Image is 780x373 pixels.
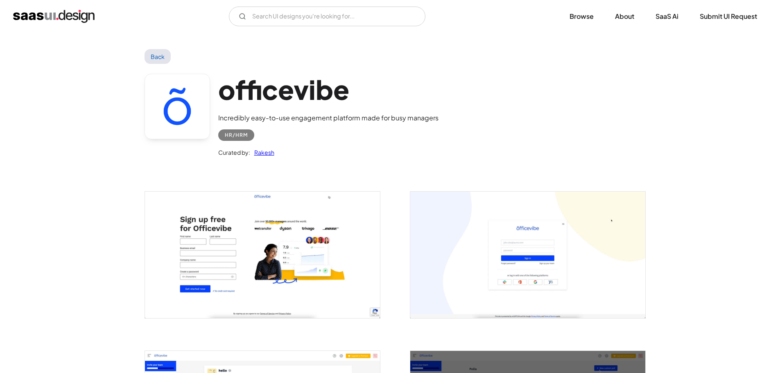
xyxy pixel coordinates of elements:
[13,10,95,23] a: home
[218,113,439,123] div: Incredibly easy-to-use engagement platform made for busy managers
[229,7,425,26] form: Email Form
[145,192,380,318] img: 6027724894806a10b4f90b05_officevibe%20sign%20up.jpg
[225,130,248,140] div: HR/HRM
[218,74,439,105] h1: officevibe
[560,7,604,25] a: Browse
[690,7,767,25] a: Submit UI Request
[410,192,645,318] img: 60277248549dbbb32f00dd6f_officevibe%20login.jpg
[250,147,274,157] a: Rakesh
[410,192,645,318] a: open lightbox
[605,7,644,25] a: About
[145,192,380,318] a: open lightbox
[229,7,425,26] input: Search UI designs you're looking for...
[145,49,171,64] a: Back
[218,147,250,157] div: Curated by:
[646,7,688,25] a: SaaS Ai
